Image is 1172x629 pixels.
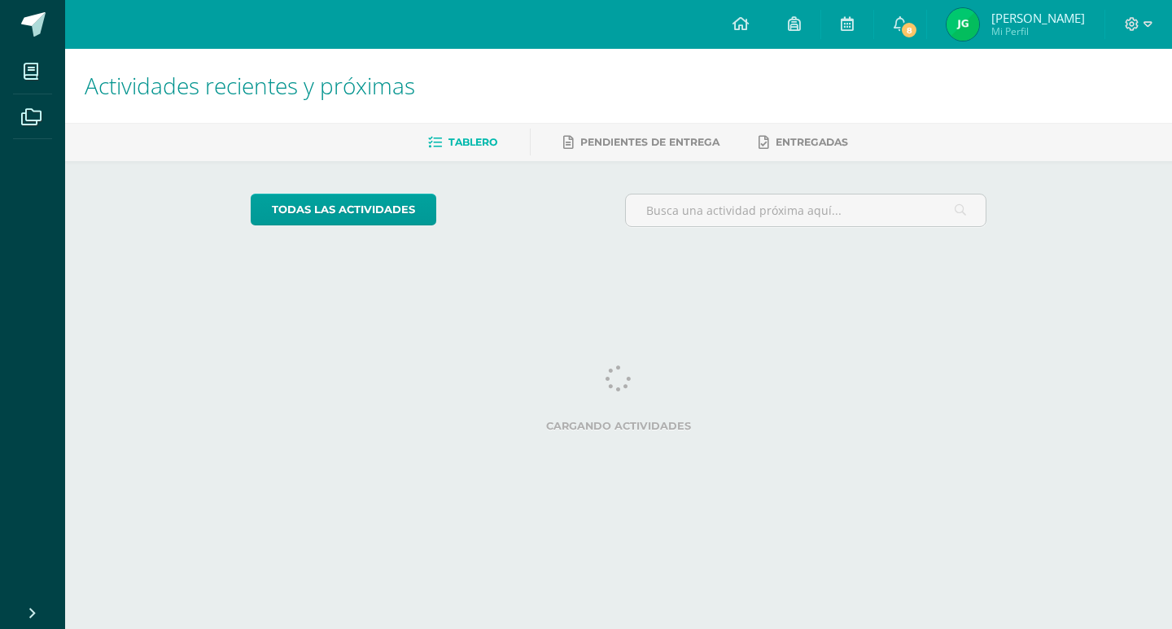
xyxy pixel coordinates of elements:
a: Tablero [428,129,497,155]
span: Entregadas [776,136,848,148]
label: Cargando actividades [251,420,987,432]
img: 5accf7b4871b39686dd449366a2d393b.png [947,8,979,41]
span: Tablero [448,136,497,148]
a: Pendientes de entrega [563,129,719,155]
input: Busca una actividad próxima aquí... [626,194,986,226]
a: todas las Actividades [251,194,436,225]
span: 8 [900,21,918,39]
span: Actividades recientes y próximas [85,70,415,101]
a: Entregadas [759,129,848,155]
span: Pendientes de entrega [580,136,719,148]
span: Mi Perfil [991,24,1085,38]
span: [PERSON_NAME] [991,10,1085,26]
